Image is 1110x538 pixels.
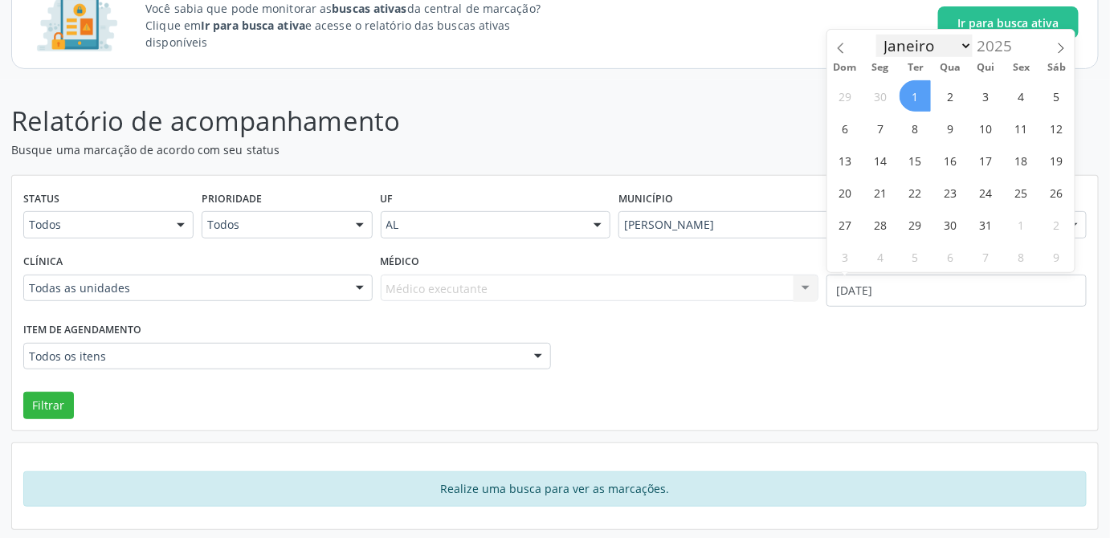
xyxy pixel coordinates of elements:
span: Julho 21, 2025 [864,177,896,208]
label: Município [618,187,673,212]
span: Sáb [1039,63,1075,73]
span: Dom [827,63,863,73]
span: Julho 19, 2025 [1041,145,1072,176]
span: Julho 16, 2025 [935,145,966,176]
label: UF [381,187,394,212]
span: Julho 31, 2025 [970,209,1002,240]
span: Julho 9, 2025 [935,112,966,144]
span: Julho 4, 2025 [1006,80,1037,112]
span: Agosto 1, 2025 [1006,209,1037,240]
div: Realize uma busca para ver as marcações. [23,471,1087,507]
span: Julho 13, 2025 [830,145,861,176]
span: Julho 15, 2025 [900,145,931,176]
button: Ir para busca ativa [938,6,1079,39]
span: Agosto 5, 2025 [900,241,931,272]
span: Todas as unidades [29,280,340,296]
label: Item de agendamento [23,318,141,343]
span: Julho 28, 2025 [864,209,896,240]
span: Junho 29, 2025 [830,80,861,112]
label: Médico [381,250,420,275]
span: Todos os itens [29,348,518,365]
span: Julho 6, 2025 [830,112,861,144]
span: Junho 30, 2025 [864,80,896,112]
span: Julho 8, 2025 [900,112,931,144]
span: Julho 29, 2025 [900,209,931,240]
span: Ter [898,63,933,73]
span: Julho 1, 2025 [900,80,931,112]
strong: Ir para busca ativa [201,18,305,33]
span: Todos [207,217,339,233]
span: Julho 2, 2025 [935,80,966,112]
span: Agosto 8, 2025 [1006,241,1037,272]
span: Julho 10, 2025 [970,112,1002,144]
input: Selecione um intervalo [826,275,1087,307]
label: Status [23,187,59,212]
span: Agosto 7, 2025 [970,241,1002,272]
span: Julho 22, 2025 [900,177,931,208]
span: Julho 11, 2025 [1006,112,1037,144]
p: Relatório de acompanhamento [11,101,773,141]
span: Ir para busca ativa [957,14,1059,31]
label: Clínica [23,250,63,275]
span: Agosto 9, 2025 [1041,241,1072,272]
span: Seg [863,63,898,73]
span: Julho 12, 2025 [1041,112,1072,144]
span: AL [386,217,577,233]
span: Julho 30, 2025 [935,209,966,240]
span: Julho 23, 2025 [935,177,966,208]
span: [PERSON_NAME] [624,217,1054,233]
span: Todos [29,217,161,233]
span: Julho 3, 2025 [970,80,1002,112]
span: Sex [1004,63,1039,73]
span: Agosto 6, 2025 [935,241,966,272]
span: Qua [933,63,969,73]
strong: buscas ativas [332,1,406,16]
label: Prioridade [202,187,262,212]
span: Agosto 2, 2025 [1041,209,1072,240]
span: Julho 14, 2025 [864,145,896,176]
span: Agosto 4, 2025 [864,241,896,272]
span: Julho 7, 2025 [864,112,896,144]
button: Filtrar [23,392,74,419]
span: Julho 18, 2025 [1006,145,1037,176]
span: Agosto 3, 2025 [830,241,861,272]
span: Julho 27, 2025 [830,209,861,240]
span: Julho 20, 2025 [830,177,861,208]
span: Julho 17, 2025 [970,145,1002,176]
span: Julho 24, 2025 [970,177,1002,208]
span: Qui [969,63,1004,73]
span: Julho 26, 2025 [1041,177,1072,208]
select: Month [876,35,973,57]
span: Julho 5, 2025 [1041,80,1072,112]
span: Julho 25, 2025 [1006,177,1037,208]
p: Busque uma marcação de acordo com seu status [11,141,773,158]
